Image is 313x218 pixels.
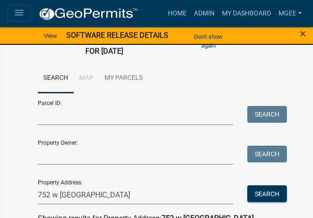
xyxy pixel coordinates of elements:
[300,27,306,40] span: ×
[66,31,168,56] strong: SOFTWARE RELEASE DETAILS FOR [DATE]
[164,5,190,22] a: Home
[99,63,148,93] a: My Parcels
[14,7,25,18] i: menu
[190,5,218,22] a: Admin
[247,185,287,202] button: Search
[7,5,31,22] button: menu
[40,28,61,43] a: View
[247,106,287,123] button: Search
[218,5,275,22] a: My Dashboard
[189,29,228,53] button: Don't show again
[38,63,74,93] a: Search
[275,5,306,22] a: mgee
[300,28,306,39] button: Close
[247,146,287,162] button: Search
